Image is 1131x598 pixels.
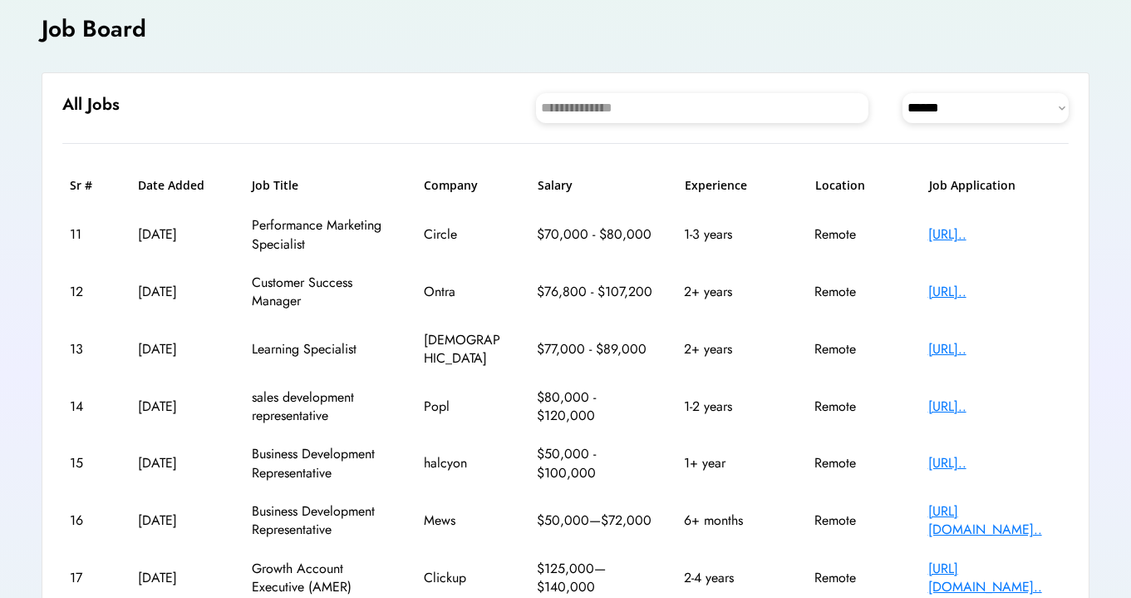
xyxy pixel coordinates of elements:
div: 2-4 years [684,569,784,587]
div: sales development representative [252,388,393,426]
div: 14 [70,398,107,416]
div: Business Development Representative [252,502,393,540]
div: $77,000 - $89,000 [537,340,653,358]
div: [DATE] [138,454,221,472]
div: Ontra [424,283,507,301]
div: 15 [70,454,107,472]
div: Remote [814,454,897,472]
div: Remote [814,398,897,416]
h6: Company [424,177,507,194]
div: $50,000—$72,000 [537,512,653,530]
div: [DATE] [138,569,221,587]
div: 11 [70,225,107,244]
div: [URL].. [928,454,1061,472]
div: Business Development Representative [252,445,393,482]
div: 6+ months [684,512,784,530]
div: [URL].. [928,225,1061,244]
div: [URL].. [928,283,1061,301]
div: [URL].. [928,398,1061,416]
div: halcyon [424,454,507,472]
h6: Experience [685,177,784,194]
div: 2+ years [684,340,784,358]
div: [URL][DOMAIN_NAME].. [928,502,1061,540]
div: Performance Marketing Specialist [252,216,393,254]
div: Circle [424,225,507,244]
div: 1+ year [684,454,784,472]
div: $80,000 - $120,000 [537,388,653,426]
div: Remote [814,340,897,358]
div: 2+ years [684,283,784,301]
div: Remote [814,283,897,301]
div: [DATE] [138,340,221,358]
div: Remote [814,225,897,244]
div: Remote [814,512,897,530]
div: $50,000 - $100,000 [537,445,653,482]
h4: Job Board [42,12,146,45]
div: 1-3 years [684,225,784,244]
h6: Job Title [252,177,298,194]
h6: Location [815,177,898,194]
h6: Date Added [138,177,221,194]
div: 12 [70,283,107,301]
h6: Sr # [70,177,107,194]
div: Mews [424,512,507,530]
h6: Job Application [929,177,1062,194]
div: [URL].. [928,340,1061,358]
div: Learning Specialist [252,340,393,358]
div: Popl [424,398,507,416]
div: Remote [814,569,897,587]
div: 17 [70,569,107,587]
div: Growth Account Executive (AMER) [252,560,393,597]
div: [DATE] [138,283,221,301]
div: 1-2 years [684,398,784,416]
div: Customer Success Manager [252,274,393,311]
div: [DATE] [138,225,221,244]
h6: All Jobs [62,93,120,116]
div: $70,000 - $80,000 [537,225,653,244]
div: [DATE] [138,512,221,530]
div: 13 [70,340,107,358]
div: $76,800 - $107,200 [537,283,653,301]
h6: Salary [538,177,654,194]
div: $125,000—$140,000 [537,560,653,597]
div: [URL][DOMAIN_NAME].. [928,560,1061,597]
div: [DEMOGRAPHIC_DATA] [424,331,507,368]
div: Clickup [424,569,507,587]
div: 16 [70,512,107,530]
div: [DATE] [138,398,221,416]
